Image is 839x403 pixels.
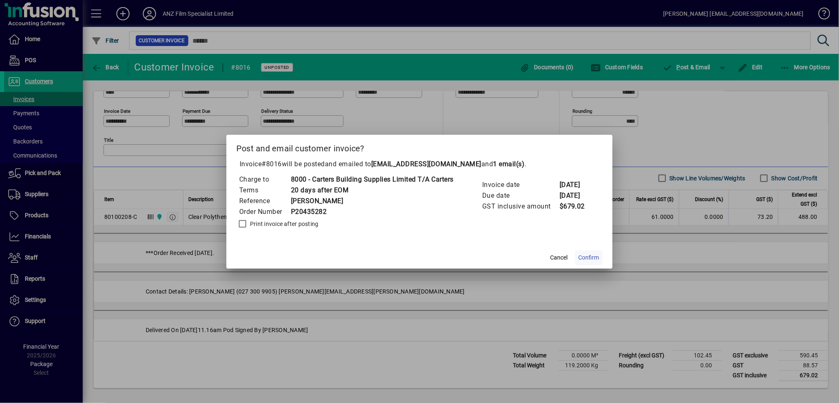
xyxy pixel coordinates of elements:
td: GST inclusive amount [482,201,559,212]
td: Order Number [239,206,291,217]
td: Invoice date [482,180,559,190]
td: [DATE] [559,190,592,201]
b: 1 email(s) [493,160,525,168]
td: Charge to [239,174,291,185]
span: Cancel [550,253,567,262]
span: #8016 [262,160,282,168]
span: and emailed to [325,160,525,168]
span: and [481,160,525,168]
td: Due date [482,190,559,201]
td: [DATE] [559,180,592,190]
td: P20435282 [291,206,454,217]
label: Print invoice after posting [248,220,319,228]
td: Reference [239,196,291,206]
p: Invoice will be posted . [236,159,603,169]
td: Terms [239,185,291,196]
button: Cancel [546,250,572,265]
td: $679.02 [559,201,592,212]
td: 20 days after EOM [291,185,454,196]
h2: Post and email customer invoice? [226,135,613,159]
button: Confirm [575,250,603,265]
td: 8000 - Carters Building Supplies Limited T/A Carters [291,174,454,185]
b: [EMAIL_ADDRESS][DOMAIN_NAME] [371,160,481,168]
td: [PERSON_NAME] [291,196,454,206]
span: Confirm [579,253,599,262]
